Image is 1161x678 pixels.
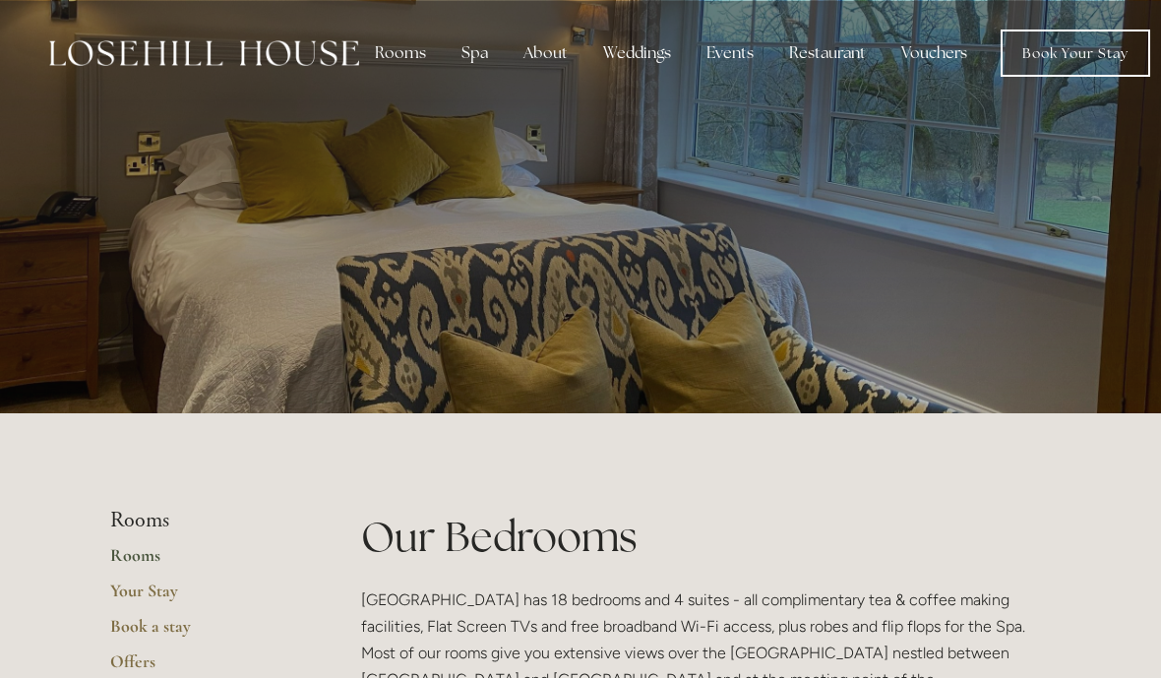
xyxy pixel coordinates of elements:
a: Your Stay [110,580,298,615]
a: Book Your Stay [1001,30,1150,77]
div: Spa [446,33,504,73]
img: Losehill House [49,40,359,66]
a: Book a stay [110,615,298,650]
h1: Our Bedrooms [361,508,1051,566]
a: Rooms [110,544,298,580]
a: Vouchers [886,33,983,73]
li: Rooms [110,508,298,533]
div: Weddings [587,33,687,73]
div: Events [691,33,769,73]
div: About [508,33,583,73]
div: Rooms [359,33,442,73]
div: Restaurant [773,33,882,73]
